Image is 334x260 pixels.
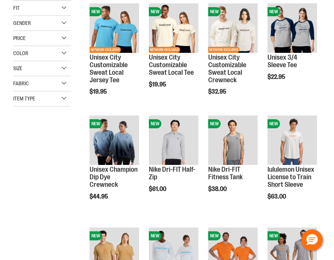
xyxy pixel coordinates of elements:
span: NEW [90,119,102,128]
span: NEW [268,231,280,240]
span: NETWORK EXCLUSIVE [90,47,121,53]
a: lululemon Unisex License to Train Short Sleeve [268,166,314,188]
img: Unisex 3/4 Sleeve Tee [268,3,317,53]
span: $61.00 [149,186,167,192]
span: Fit [13,5,20,11]
img: Unisex City Customizable Fine Jersey Tee [90,3,139,53]
span: $38.00 [208,186,228,192]
span: NEW [90,7,102,16]
img: Unisex Champion Dip Dye Crewneck [90,115,139,165]
span: Fabric [13,80,29,86]
span: Gender [13,20,31,26]
span: $32.95 [208,88,227,95]
div: product [264,112,321,219]
span: NEW [208,7,221,16]
span: Size [13,65,22,71]
a: Unisex City Customizable Sweat Local Crewneck [208,54,246,83]
a: Unisex 3/4 Sleeve Tee [268,54,297,69]
span: Price [13,35,26,41]
a: Image of Unisex City Customizable Very Important TeeNEWNETWORK EXCLUSIVE [149,3,198,54]
span: NEW [268,119,280,128]
span: NEW [149,7,161,16]
a: Nike Dri-FIT Half-Zip [149,166,195,181]
span: NEW [90,231,102,240]
span: $19.95 [90,88,108,95]
img: Image of Unisex City Customizable Very Important Tee [149,3,198,53]
a: Unisex City Customizable Sweat Local Jersey Tee [90,54,128,83]
span: $44.95 [90,193,109,200]
a: Unisex Champion Dip Dye Crewneck [90,166,138,188]
button: Hello, have a question? Let’s chat. [302,229,323,251]
img: Image of Unisex City Customizable NuBlend Crewneck [208,3,258,53]
span: NEW [149,119,161,128]
img: Nike Dri-FIT Fitness Tank [208,115,258,165]
span: $22.95 [268,74,286,80]
a: Unisex City Customizable Fine Jersey TeeNEWNETWORK EXCLUSIVE [90,3,139,54]
a: lululemon Unisex License to Train Short SleeveNEW [268,115,317,166]
a: Nike Dri-FIT Fitness Tank [208,166,243,181]
a: Nike Dri-FIT Half-ZipNEW [149,115,198,166]
span: NEW [208,231,221,240]
span: $63.00 [268,193,287,200]
a: Unisex 3/4 Sleeve TeeNEW [268,3,317,54]
a: Unisex City Customizable Sweat Local Tee [149,54,194,76]
img: lululemon Unisex License to Train Short Sleeve [268,115,317,165]
span: $19.95 [149,81,167,88]
span: NETWORK EXCLUSIVE [208,47,240,53]
span: Item Type [13,95,35,102]
span: Color [13,50,28,56]
span: NEW [149,231,161,240]
span: NETWORK EXCLUSIVE [149,47,180,53]
div: product [204,112,261,211]
div: product [86,112,143,219]
span: NEW [208,119,221,128]
a: Unisex Champion Dip Dye CrewneckNEW [90,115,139,166]
img: Nike Dri-FIT Half-Zip [149,115,198,165]
a: Nike Dri-FIT Fitness TankNEW [208,115,258,166]
a: Image of Unisex City Customizable NuBlend CrewneckNEWNETWORK EXCLUSIVE [208,3,258,54]
span: NEW [268,7,280,16]
div: product [145,112,202,211]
